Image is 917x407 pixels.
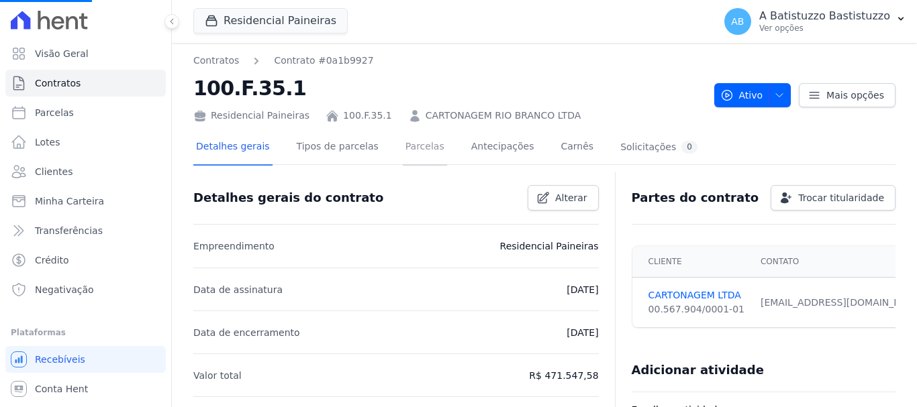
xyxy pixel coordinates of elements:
[5,188,166,215] a: Minha Carteira
[567,325,598,341] p: [DATE]
[528,185,599,211] a: Alterar
[35,76,81,90] span: Contratos
[35,382,88,396] span: Conta Hent
[632,246,753,278] th: Cliente
[193,109,309,123] div: Residencial Paineiras
[720,83,763,107] span: Ativo
[5,99,166,126] a: Parcelas
[193,54,704,68] nav: Breadcrumb
[5,247,166,274] a: Crédito
[35,165,73,178] span: Clientes
[35,283,94,296] span: Negativação
[558,130,596,166] a: Carnês
[35,135,60,149] span: Lotes
[35,194,104,208] span: Minha Carteira
[35,106,74,119] span: Parcelas
[620,141,697,154] div: Solicitações
[5,129,166,156] a: Lotes
[798,191,884,205] span: Trocar titularidade
[529,367,598,384] p: R$ 471.547,58
[759,23,890,34] p: Ver opções
[193,367,242,384] p: Valor total
[632,190,759,206] h3: Partes do contrato
[193,325,300,341] p: Data de encerramento
[500,238,599,254] p: Residencial Paineiras
[799,83,896,107] a: Mais opções
[759,9,890,23] p: A Batistuzzo Bastistuzzo
[648,302,744,316] div: 00.567.904/0001-01
[426,109,581,123] a: CARTONAGEM RIO BRANCO LTDA
[555,191,587,205] span: Alterar
[771,185,896,211] a: Trocar titularidade
[403,130,447,166] a: Parcelas
[193,130,273,166] a: Detalhes gerais
[5,276,166,303] a: Negativação
[648,288,744,302] a: CARTONAGEM LTDA
[5,375,166,402] a: Conta Hent
[193,54,374,68] nav: Breadcrumb
[294,130,381,166] a: Tipos de parcelas
[5,70,166,97] a: Contratos
[193,282,283,298] p: Data de assinatura
[35,353,85,366] span: Recebíveis
[35,224,103,237] span: Transferências
[714,3,917,40] button: AB A Batistuzzo Bastistuzzo Ver opções
[11,325,160,341] div: Plataformas
[193,190,383,206] h3: Detalhes gerais do contrato
[618,130,700,166] a: Solicitações0
[193,73,704,103] h2: 100.F.35.1
[632,362,764,378] h3: Adicionar atividade
[714,83,791,107] button: Ativo
[5,40,166,67] a: Visão Geral
[5,217,166,244] a: Transferências
[469,130,537,166] a: Antecipações
[826,89,884,102] span: Mais opções
[681,141,697,154] div: 0
[193,8,348,34] button: Residencial Paineiras
[35,47,89,60] span: Visão Geral
[274,54,373,68] a: Contrato #0a1b9927
[193,54,239,68] a: Contratos
[5,346,166,373] a: Recebíveis
[5,158,166,185] a: Clientes
[567,282,598,298] p: [DATE]
[731,17,744,26] span: AB
[343,109,392,123] a: 100.F.35.1
[35,253,69,267] span: Crédito
[193,238,275,254] p: Empreendimento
